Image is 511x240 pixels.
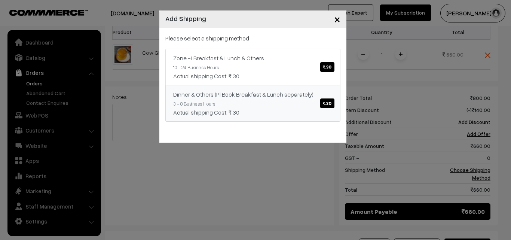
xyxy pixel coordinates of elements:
span: ₹.30 [320,62,334,72]
a: Dinner & Others (Pl Book Breakfast & Lunch separately)₹.30 3 - 8 Business HoursActual shipping Co... [165,85,340,122]
div: Actual shipping Cost: ₹.30 [173,72,333,80]
div: Actual shipping Cost: ₹.30 [173,108,333,117]
h4: Add Shipping [165,13,206,24]
p: Please select a shipping method [165,34,340,43]
div: Dinner & Others (Pl Book Breakfast & Lunch separately) [173,90,333,99]
small: 3 - 8 Business Hours [173,101,215,107]
a: Zone -1 Breakfast & Lunch & Others₹.30 10 - 24 Business HoursActual shipping Cost: ₹.30 [165,49,340,85]
button: Close [328,7,346,31]
div: Zone -1 Breakfast & Lunch & Others [173,54,333,63]
span: ₹.30 [320,98,334,108]
small: 10 - 24 Business Hours [173,64,219,70]
span: × [334,12,340,26]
